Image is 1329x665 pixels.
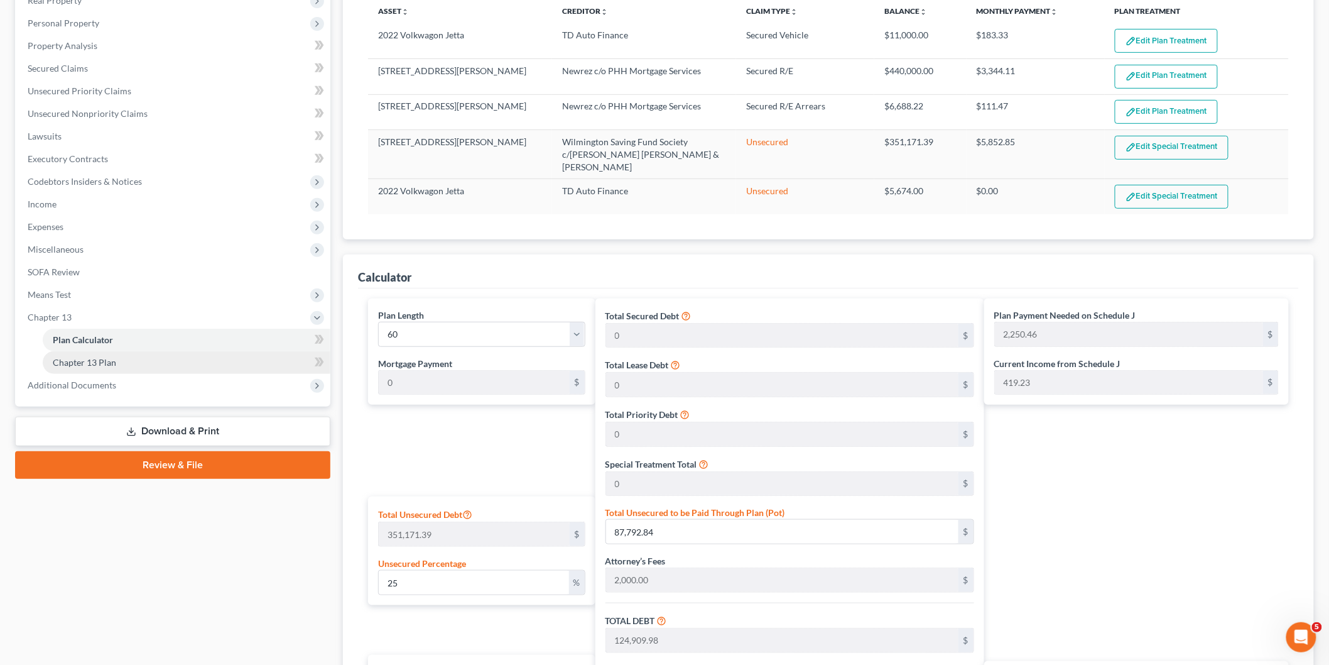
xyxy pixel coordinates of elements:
[884,6,927,16] a: Balanceunfold_more
[605,358,669,371] label: Total Lease Debt
[605,408,678,421] label: Total Priority Debt
[874,24,967,59] td: $11,000.00
[1115,136,1229,160] button: Edit Special Treatment
[1115,65,1218,89] button: Edit Plan Treatment
[874,130,967,179] td: $351,171.39
[994,357,1120,370] label: Current Income from Schedule J
[1115,100,1218,124] button: Edit Plan Treatment
[958,373,974,397] div: $
[1286,622,1316,652] iframe: Intercom live chat
[790,8,798,16] i: unfold_more
[1312,622,1322,632] span: 5
[53,357,116,368] span: Chapter 13 Plan
[570,371,585,395] div: $
[967,94,1105,129] td: $111.47
[368,94,552,129] td: [STREET_ADDRESS][PERSON_NAME]
[368,24,552,59] td: 2022 Volkwagon Jetta
[15,417,330,446] a: Download & Print
[18,125,330,148] a: Lawsuits
[967,179,1105,214] td: $0.00
[995,371,1263,395] input: 0.00
[994,309,1136,322] label: Plan Payment Needed on Schedule J
[1263,322,1278,346] div: $
[28,221,63,232] span: Expenses
[967,24,1105,59] td: $183.33
[606,324,958,348] input: 0.00
[958,568,974,592] div: $
[746,6,798,16] a: Claim Typeunfold_more
[379,371,570,395] input: 0.00
[919,8,927,16] i: unfold_more
[736,59,874,94] td: Secured R/E
[605,614,655,627] label: TOTAL DEBT
[28,18,99,28] span: Personal Property
[368,59,552,94] td: [STREET_ADDRESS][PERSON_NAME]
[358,270,411,285] div: Calculator
[15,451,330,479] a: Review & File
[368,179,552,214] td: 2022 Volkwagon Jetta
[28,85,131,96] span: Unsecured Priority Claims
[378,309,424,322] label: Plan Length
[1051,8,1058,16] i: unfold_more
[958,422,974,446] div: $
[378,507,472,522] label: Total Unsecured Debt
[28,153,108,164] span: Executory Contracts
[958,629,974,652] div: $
[1126,107,1136,118] img: edit-pencil-c1479a1de80d8dea1e2430c2f745a3c6a07e9d7aa2eeffe225670001d78357a8.svg
[606,568,958,592] input: 0.00
[28,176,142,187] span: Codebtors Insiders & Notices
[552,59,736,94] td: Newrez c/o PHH Mortgage Services
[378,557,466,570] label: Unsecured Percentage
[874,179,967,214] td: $5,674.00
[28,40,97,51] span: Property Analysis
[736,94,874,129] td: Secured R/E Arrears
[18,80,330,102] a: Unsecured Priority Claims
[379,571,569,595] input: 0.00
[958,472,974,496] div: $
[28,108,148,119] span: Unsecured Nonpriority Claims
[874,94,967,129] td: $6,688.22
[967,130,1105,179] td: $5,852.85
[1115,185,1229,209] button: Edit Special Treatment
[18,57,330,80] a: Secured Claims
[1126,36,1136,47] img: edit-pencil-c1479a1de80d8dea1e2430c2f745a3c6a07e9d7aa2eeffe225670001d78357a8.svg
[28,380,116,390] span: Additional Documents
[600,8,608,16] i: unfold_more
[995,322,1263,346] input: 0.00
[552,24,736,59] td: TD Auto Finance
[53,334,113,345] span: Plan Calculator
[43,329,330,351] a: Plan Calculator
[28,267,80,277] span: SOFA Review
[606,629,958,652] input: 0.00
[1115,29,1218,53] button: Edit Plan Treatment
[43,351,330,374] a: Chapter 13 Plan
[378,6,409,16] a: Assetunfold_more
[605,309,680,322] label: Total Secured Debt
[562,6,608,16] a: Creditorunfold_more
[606,422,958,446] input: 0.00
[958,324,974,348] div: $
[28,312,72,322] span: Chapter 13
[967,59,1105,94] td: $3,344.11
[18,148,330,170] a: Executory Contracts
[379,522,570,546] input: 0.00
[736,179,874,214] td: Unsecured
[28,63,88,74] span: Secured Claims
[552,179,736,214] td: TD Auto Finance
[28,289,71,300] span: Means Test
[874,59,967,94] td: $440,000.00
[1126,192,1136,202] img: edit-pencil-c1479a1de80d8dea1e2430c2f745a3c6a07e9d7aa2eeffe225670001d78357a8.svg
[958,520,974,544] div: $
[606,373,958,397] input: 0.00
[1263,371,1278,395] div: $
[368,130,552,179] td: [STREET_ADDRESS][PERSON_NAME]
[401,8,409,16] i: unfold_more
[570,522,585,546] div: $
[28,244,84,255] span: Miscellaneous
[18,261,330,283] a: SOFA Review
[977,6,1058,16] a: Monthly Paymentunfold_more
[1126,142,1136,153] img: edit-pencil-c1479a1de80d8dea1e2430c2f745a3c6a07e9d7aa2eeffe225670001d78357a8.svg
[736,130,874,179] td: Unsecured
[605,506,785,519] label: Total Unsecured to be Paid Through Plan (Pot)
[18,102,330,125] a: Unsecured Nonpriority Claims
